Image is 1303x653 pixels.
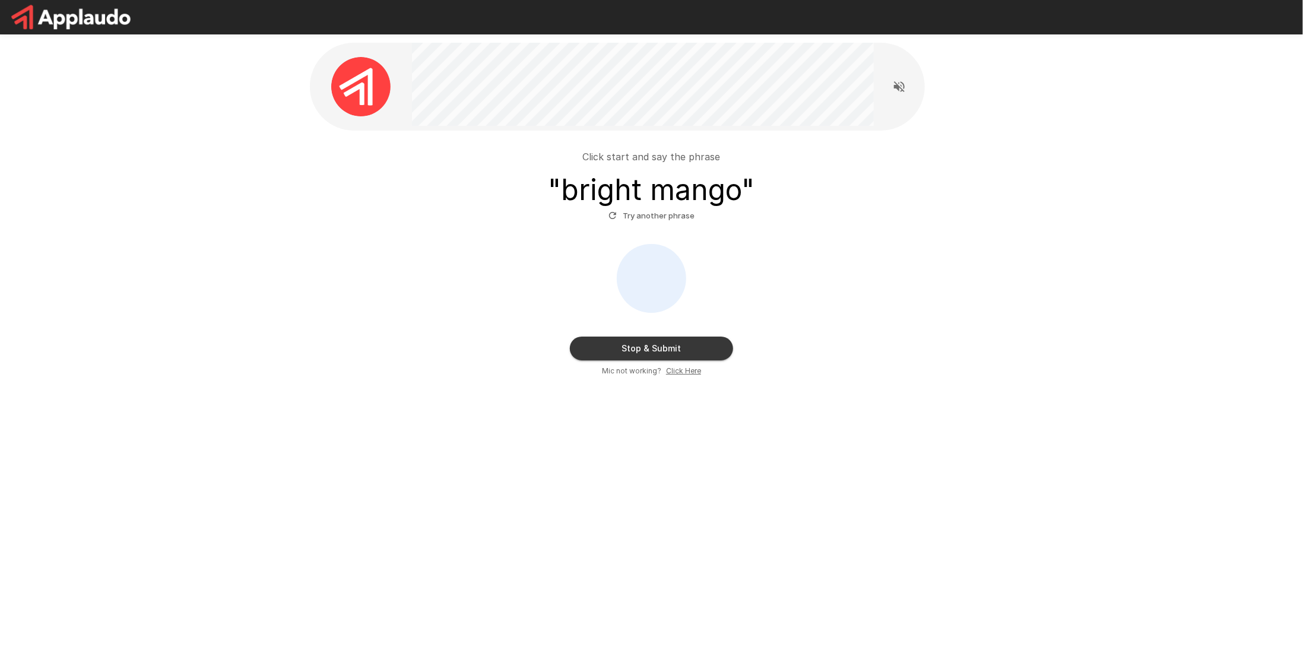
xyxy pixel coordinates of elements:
[331,57,391,116] img: applaudo_avatar.png
[583,150,721,164] p: Click start and say the phrase
[666,366,701,375] u: Click Here
[605,207,698,225] button: Try another phrase
[602,365,661,377] span: Mic not working?
[549,173,755,207] h3: " bright mango "
[570,337,733,360] button: Stop & Submit
[887,75,911,99] button: Read questions aloud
